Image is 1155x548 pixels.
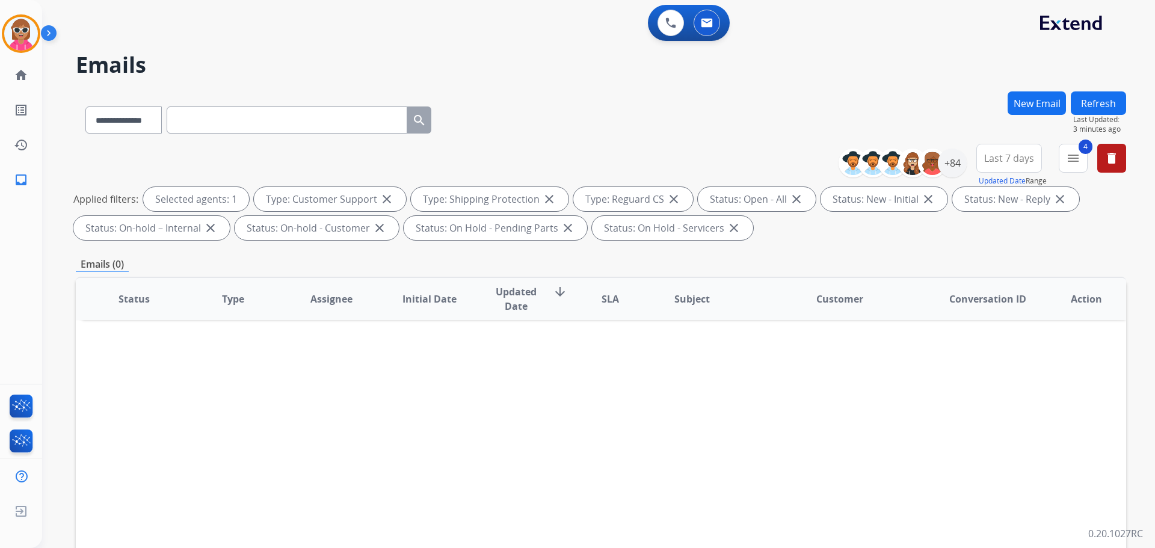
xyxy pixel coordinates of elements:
[1053,192,1067,206] mat-icon: close
[14,138,28,152] mat-icon: history
[789,192,804,206] mat-icon: close
[76,53,1126,77] h2: Emails
[1079,140,1092,154] span: 4
[821,187,947,211] div: Status: New - Initial
[1008,91,1066,115] button: New Email
[1073,115,1126,125] span: Last Updated:
[1059,144,1088,173] button: 4
[14,68,28,82] mat-icon: home
[1073,125,1126,134] span: 3 minutes ago
[602,292,619,306] span: SLA
[674,292,710,306] span: Subject
[203,221,218,235] mat-icon: close
[938,149,967,177] div: +84
[411,187,568,211] div: Type: Shipping Protection
[372,221,387,235] mat-icon: close
[73,192,138,206] p: Applied filters:
[14,173,28,187] mat-icon: inbox
[222,292,244,306] span: Type
[14,103,28,117] mat-icon: list_alt
[979,176,1047,186] span: Range
[592,216,753,240] div: Status: On Hold - Servicers
[921,192,935,206] mat-icon: close
[4,17,38,51] img: avatar
[254,187,406,211] div: Type: Customer Support
[727,221,741,235] mat-icon: close
[573,187,693,211] div: Type: Reguard CS
[404,216,587,240] div: Status: On Hold - Pending Parts
[667,192,681,206] mat-icon: close
[984,156,1034,161] span: Last 7 days
[542,192,556,206] mat-icon: close
[412,113,427,128] mat-icon: search
[976,144,1042,173] button: Last 7 days
[380,192,394,206] mat-icon: close
[949,292,1026,306] span: Conversation ID
[310,292,353,306] span: Assignee
[952,187,1079,211] div: Status: New - Reply
[553,285,567,299] mat-icon: arrow_downward
[235,216,399,240] div: Status: On-hold - Customer
[816,292,863,306] span: Customer
[1027,278,1126,320] th: Action
[979,176,1026,186] button: Updated Date
[73,216,230,240] div: Status: On-hold – Internal
[119,292,150,306] span: Status
[76,257,129,272] p: Emails (0)
[1088,526,1143,541] p: 0.20.1027RC
[698,187,816,211] div: Status: Open - All
[1104,151,1119,165] mat-icon: delete
[1066,151,1080,165] mat-icon: menu
[1071,91,1126,115] button: Refresh
[561,221,575,235] mat-icon: close
[489,285,544,313] span: Updated Date
[143,187,249,211] div: Selected agents: 1
[402,292,457,306] span: Initial Date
